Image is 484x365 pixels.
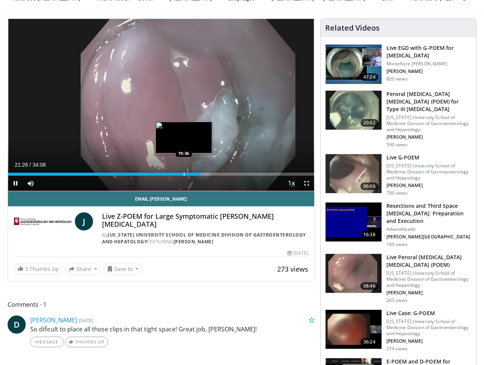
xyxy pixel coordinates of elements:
span: 16:38 [360,231,379,238]
p: [PERSON_NAME] [386,290,472,296]
span: 21:26 [15,162,28,168]
h4: Live Z-POEM for Large Symptomatic [PERSON_NAME][MEDICAL_DATA] [102,212,308,229]
div: Progress Bar [8,173,314,176]
button: Fullscreen [299,176,314,191]
span: 273 views [277,264,308,274]
div: By FEATURING [102,232,308,245]
a: 3 Thumbs Up [14,263,62,275]
h3: Live Peroral [MEDICAL_DATA] [MEDICAL_DATA] (POEM) [386,254,472,269]
p: [US_STATE] University School of Medicine Division of Gastroenterology and Hepatology [386,163,472,181]
p: 160 views [386,241,408,247]
p: Montefiore [PERSON_NAME] [386,61,472,67]
h3: Live EGD with G-POEM for [MEDICAL_DATA] [386,44,472,59]
a: 47:24 Live EGD with G-POEM for [MEDICAL_DATA] Montefiore [PERSON_NAME] [PERSON_NAME] 820 views [325,44,472,84]
button: Playback Rate [284,176,299,191]
a: Message [30,337,64,347]
p: So dificult to place all those clips in that tight space! Great job, [PERSON_NAME]! [30,325,315,334]
p: [PERSON_NAME] [386,338,472,344]
button: Save to [104,263,142,275]
p: [PERSON_NAME][GEOGRAPHIC_DATA] [386,234,472,240]
a: D [8,316,26,334]
a: J [75,212,93,230]
a: [PERSON_NAME] [174,238,214,245]
img: 17886163-28af-4334-b261-2359a814f4f4.150x105_q85_crop-smart_upscale.jpg [326,310,382,349]
p: 590 views [386,142,408,148]
a: 08:46 Live Peroral [MEDICAL_DATA] [MEDICAL_DATA] (POEM) [US_STATE] University School of Medicine ... [325,254,472,303]
p: [US_STATE] University School of Medicine Division of Gastroenterology and Hepatology [386,270,472,288]
button: Pause [8,176,23,191]
span: Comments 1 [8,300,315,309]
h3: Resections and Third Space [MEDICAL_DATA]: Preparation and Execution [386,202,472,225]
span: / [29,162,31,168]
img: 0acd0d66-2b68-4be8-a295-fd3bfc8613e0.150x105_q85_crop-smart_upscale.jpg [326,254,382,293]
img: 24346d2b-1fbf-4793-9635-0f94ba5b6cdf.150x105_q85_crop-smart_upscale.jpg [326,203,382,242]
button: Mute [23,176,38,191]
a: 16:38 Resections and Third Space [MEDICAL_DATA]: Preparation and Execution AdventHealth [PERSON_N... [325,202,472,247]
a: Thumbs Up [65,337,108,347]
a: 20:02 Peroral [MEDICAL_DATA] [MEDICAL_DATA] (POEM) for Type III [MEDICAL_DATA] [US_STATE] Univers... [325,90,472,148]
p: [PERSON_NAME] [386,68,472,74]
h3: Live G-POEM [386,154,472,161]
p: AdventHealth [386,226,472,232]
p: 799 views [386,190,408,196]
span: 3 [25,265,28,272]
h4: Related Videos [325,23,380,32]
span: 06:06 [360,182,379,190]
p: [US_STATE] University School of Medicine Division of Gastroenterology and Hepatology [386,114,472,133]
a: 06:06 Live G-POEM [US_STATE] University School of Medicine Division of Gastroenterology and Hepat... [325,154,472,196]
video-js: Video Player [8,19,314,191]
p: [PERSON_NAME] [386,134,472,140]
a: [PERSON_NAME] [30,316,77,324]
p: 274 views [386,346,408,352]
a: [US_STATE] University School of Medicine Division of Gastroenterology and Hepatology [102,232,306,245]
span: 20:02 [360,119,379,127]
div: [DATE] [287,250,308,257]
h3: Live Case: G-POEM [386,309,472,317]
p: 820 views [386,76,408,82]
img: image.jpeg [155,122,212,153]
img: c0a2f06f-cb80-4b6e-98ad-1d5aff41a6d0.150x105_q85_crop-smart_upscale.jpg [326,154,382,193]
a: 36:24 Live Case: G-POEM [US_STATE] University School of Medicine Division of Gastroenterology and... [325,309,472,352]
p: [US_STATE] University School of Medicine Division of Gastroenterology and Hepatology [386,319,472,337]
p: [PERSON_NAME] [386,182,472,189]
button: Share [65,263,101,275]
span: 34:08 [33,162,46,168]
img: b265aa15-2b4d-4c62-b93c-6967e6f390db.150x105_q85_crop-smart_upscale.jpg [326,45,382,84]
span: 47:24 [360,73,379,81]
img: 3f502ed6-a0e1-4f11-8561-1a25583b0f82.150x105_q85_crop-smart_upscale.jpg [326,91,382,130]
p: 263 views [386,297,408,303]
small: [DATE] [79,317,93,324]
h3: Peroral [MEDICAL_DATA] [MEDICAL_DATA] (POEM) for Type III [MEDICAL_DATA] [386,90,472,113]
a: Email [PERSON_NAME] [8,191,314,206]
span: 08:46 [360,282,379,290]
span: 36:24 [360,338,379,346]
img: Indiana University School of Medicine Division of Gastroenterology and Hepatology [14,212,72,230]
